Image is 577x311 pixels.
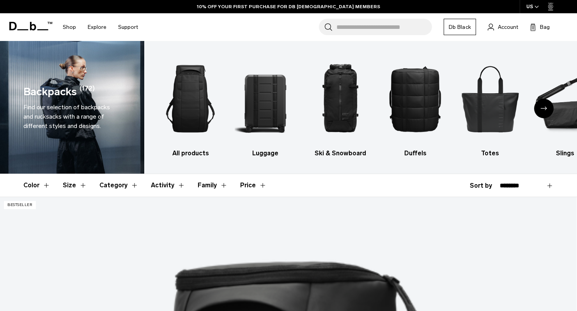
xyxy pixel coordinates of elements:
[160,149,221,158] h3: All products
[63,174,87,197] button: Toggle Filter
[88,13,106,41] a: Explore
[540,23,550,31] span: Bag
[151,174,185,197] button: Toggle Filter
[118,13,138,41] a: Support
[444,19,476,35] a: Db Black
[385,53,446,158] li: 4 / 10
[240,174,267,197] button: Toggle Price
[385,53,446,158] a: Db Duffels
[530,22,550,32] button: Bag
[160,53,221,145] img: Db
[385,53,446,145] img: Db
[385,149,446,158] h3: Duffels
[99,174,138,197] button: Toggle Filter
[235,53,296,158] li: 2 / 10
[23,174,50,197] button: Toggle Filter
[198,174,228,197] button: Toggle Filter
[460,53,521,158] li: 5 / 10
[80,84,95,100] span: (172)
[160,53,221,158] a: Db All products
[23,84,77,100] h1: Backpacks
[63,13,76,41] a: Shop
[23,103,110,130] span: Find our selection of backpacks and rucksacks with a range of different styles and designs.
[534,99,554,118] div: Next slide
[310,53,371,158] a: Db Ski & Snowboard
[460,149,521,158] h3: Totes
[488,22,518,32] a: Account
[310,53,371,145] img: Db
[460,53,521,158] a: Db Totes
[498,23,518,31] span: Account
[235,149,296,158] h3: Luggage
[235,53,296,145] img: Db
[235,53,296,158] a: Db Luggage
[4,201,36,209] p: Bestseller
[310,53,371,158] li: 3 / 10
[160,53,221,158] li: 1 / 10
[197,3,380,10] a: 10% OFF YOUR FIRST PURCHASE FOR DB [DEMOGRAPHIC_DATA] MEMBERS
[460,53,521,145] img: Db
[310,149,371,158] h3: Ski & Snowboard
[57,13,144,41] nav: Main Navigation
